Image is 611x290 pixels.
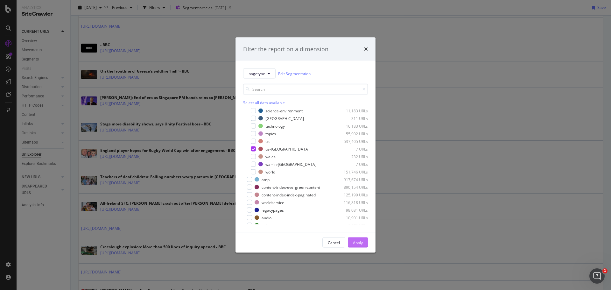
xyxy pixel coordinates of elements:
button: pagetype [243,68,276,79]
div: audio [262,215,271,220]
div: 55,902 URLs [337,131,368,136]
a: Edit Segmentation [278,70,311,77]
div: 151,746 URLs [337,169,368,174]
div: 10,901 URLs [337,215,368,220]
div: times [364,45,368,53]
div: Select all data available [243,100,368,105]
div: 7 URLs [337,161,368,167]
div: video [262,223,271,228]
div: [GEOGRAPHIC_DATA] [265,116,304,121]
span: pagetype [249,71,265,76]
div: content-index-index-paginated [262,192,316,197]
div: science-environment [265,108,303,113]
div: Filter the report on a dimension [243,45,328,53]
div: us-[GEOGRAPHIC_DATA] [265,146,309,152]
button: Apply [348,237,368,248]
div: 98,081 URLs [337,207,368,213]
div: technology [265,123,285,129]
div: worldservice [262,200,284,205]
div: 125,199 URLs [337,192,368,197]
div: Cancel [328,240,340,245]
iframe: Intercom live chat [589,268,605,284]
input: Search [243,84,368,95]
div: 537,405 URLs [337,138,368,144]
div: 9,979 URLs [337,223,368,228]
div: Apply [353,240,363,245]
div: legacypages [262,207,284,213]
button: Cancel [322,237,345,248]
div: 917,674 URLs [337,177,368,182]
div: topics [265,131,276,136]
div: 116,818 URLs [337,200,368,205]
div: war-in-[GEOGRAPHIC_DATA] [265,161,316,167]
div: wales [265,154,276,159]
div: world [265,169,275,174]
div: 232 URLs [337,154,368,159]
div: 11,183 URLs [337,108,368,113]
span: 1 [602,268,607,273]
div: content-index-evergreen-content [262,184,320,190]
div: 7 URLs [337,146,368,152]
div: 890,154 URLs [337,184,368,190]
div: 16,183 URLs [337,123,368,129]
div: amp [262,177,270,182]
div: uk [265,138,270,144]
div: modal [235,37,376,253]
div: 311 URLs [337,116,368,121]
